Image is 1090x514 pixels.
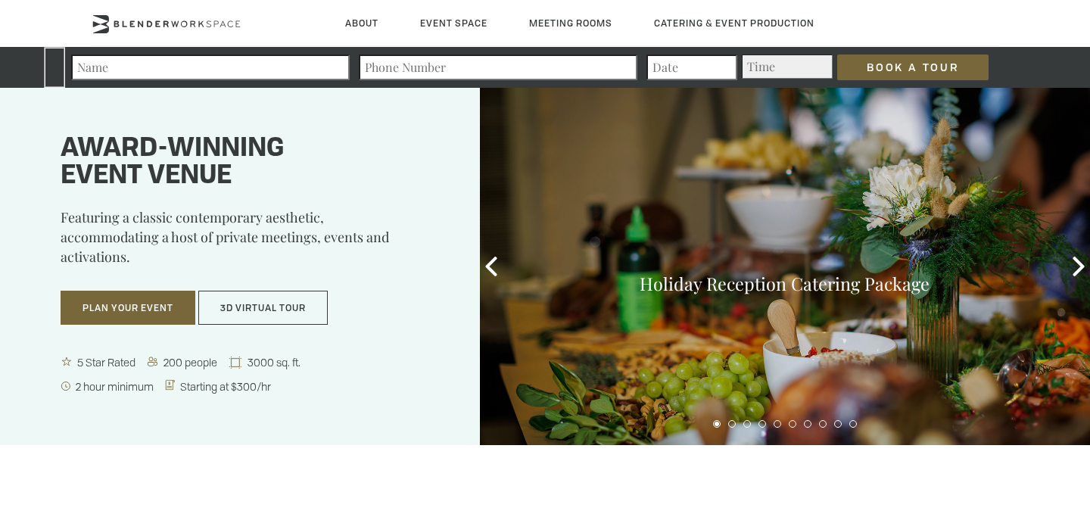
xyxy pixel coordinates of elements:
[244,355,305,369] span: 3000 sq. ft.
[359,55,637,80] input: Phone Number
[61,207,442,277] p: Featuring a classic contemporary aesthetic, accommodating a host of private meetings, events and ...
[646,55,737,80] input: Date
[177,379,276,394] span: Starting at $300/hr
[61,136,442,190] h1: Award-winning event venue
[160,355,222,369] span: 200 people
[74,355,140,369] span: 5 Star Rated
[61,291,195,326] button: Plan Your Event
[73,379,158,394] span: 2 hour minimum
[198,291,328,326] button: 3D Virtual Tour
[71,55,350,80] input: Name
[640,272,930,295] a: Holiday Reception Catering Package
[837,55,989,80] input: Book a Tour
